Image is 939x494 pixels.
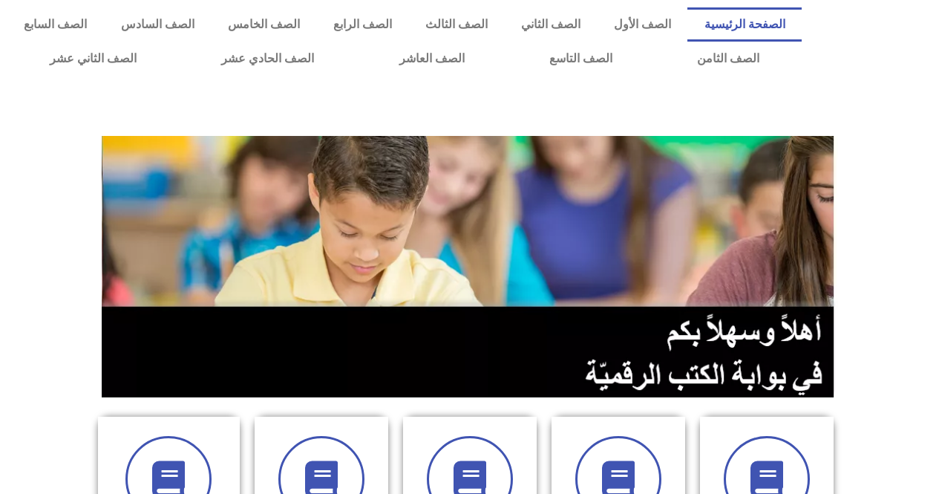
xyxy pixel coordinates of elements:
a: الصف التاسع [507,42,655,76]
a: الصف الحادي عشر [179,42,356,76]
a: الصفحة الرئيسية [687,7,802,42]
a: الصف الثامن [655,42,802,76]
a: الصف السادس [104,7,211,42]
a: الصف السابع [7,7,104,42]
a: الصف الثاني [504,7,597,42]
a: الصف الخامس [211,7,316,42]
a: الصف الثاني عشر [7,42,179,76]
a: الصف الأول [597,7,687,42]
a: الصف العاشر [357,42,507,76]
a: الصف الثالث [408,7,504,42]
a: الصف الرابع [316,7,408,42]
